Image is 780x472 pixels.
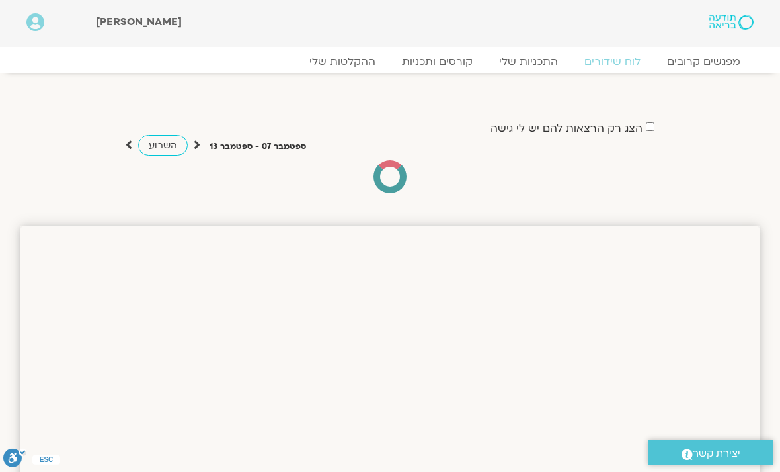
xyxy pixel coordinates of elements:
[654,55,754,68] a: מפגשים קרובים
[490,122,643,134] label: הצג רק הרצאות להם יש לי גישה
[571,55,654,68] a: לוח שידורים
[693,445,740,463] span: יצירת קשר
[210,140,306,154] p: ספטמבר 07 - ספטמבר 13
[96,15,182,29] span: [PERSON_NAME]
[486,55,571,68] a: התכניות שלי
[296,55,389,68] a: ההקלטות שלי
[389,55,486,68] a: קורסים ותכניות
[149,139,177,152] span: השבוע
[138,135,188,156] a: השבוע
[26,55,754,68] nav: Menu
[648,440,773,465] a: יצירת קשר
